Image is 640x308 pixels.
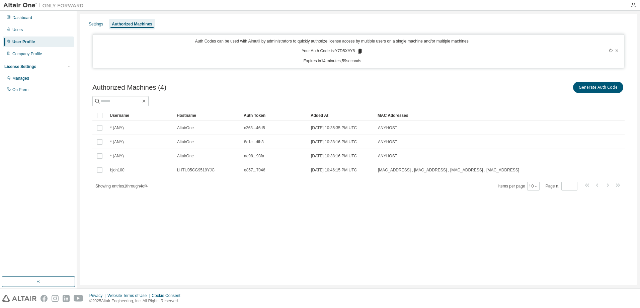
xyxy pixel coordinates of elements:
span: ANYHOST [378,139,397,145]
div: MAC Addresses [378,110,554,121]
div: Hostname [177,110,238,121]
span: ae98...93fa [244,153,264,159]
span: ANYHOST [378,125,397,131]
span: 8c1c...dfb3 [244,139,264,145]
div: Dashboard [12,15,32,20]
div: Settings [89,21,103,27]
div: Managed [12,76,29,81]
img: linkedin.svg [63,295,70,302]
img: altair_logo.svg [2,295,36,302]
span: [DATE] 10:46:15 PM UTC [311,167,357,173]
div: License Settings [4,64,36,69]
p: Auth Codes can be used with Almutil by administrators to quickly authorize license access by mult... [97,38,568,44]
span: AltairOne [177,153,194,159]
span: * (ANY) [110,139,124,145]
span: c263...46d5 [244,125,265,131]
span: Authorized Machines (4) [92,84,166,91]
span: bjoh100 [110,167,125,173]
span: [MAC_ADDRESS] , [MAC_ADDRESS] , [MAC_ADDRESS] , [MAC_ADDRESS] [378,167,519,173]
span: * (ANY) [110,153,124,159]
span: [DATE] 10:35:35 PM UTC [311,125,357,131]
img: facebook.svg [41,295,48,302]
span: ANYHOST [378,153,397,159]
div: On Prem [12,87,28,92]
img: instagram.svg [52,295,59,302]
span: Showing entries 1 through 4 of 4 [95,184,148,188]
img: Altair One [3,2,87,9]
div: Privacy [89,293,107,298]
button: 10 [529,183,538,189]
div: Cookie Consent [152,293,184,298]
span: Page n. [546,182,577,190]
div: Website Terms of Use [107,293,152,298]
div: Auth Token [244,110,305,121]
span: AltairOne [177,139,194,145]
span: AltairOne [177,125,194,131]
div: Users [12,27,23,32]
p: Your Auth Code is: Y7D5XAY8 [302,48,363,54]
div: Username [110,110,171,121]
button: Generate Auth Code [573,82,623,93]
div: User Profile [12,39,35,45]
div: Authorized Machines [112,21,152,27]
span: [DATE] 10:38:16 PM UTC [311,139,357,145]
p: Expires in 14 minutes, 59 seconds [97,58,568,64]
img: youtube.svg [74,295,83,302]
div: Company Profile [12,51,42,57]
span: LHTU05CG9519YJC [177,167,215,173]
p: © 2025 Altair Engineering, Inc. All Rights Reserved. [89,298,184,304]
span: Items per page [498,182,540,190]
span: [DATE] 10:38:16 PM UTC [311,153,357,159]
span: e857...7046 [244,167,265,173]
div: Added At [311,110,372,121]
span: * (ANY) [110,125,124,131]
